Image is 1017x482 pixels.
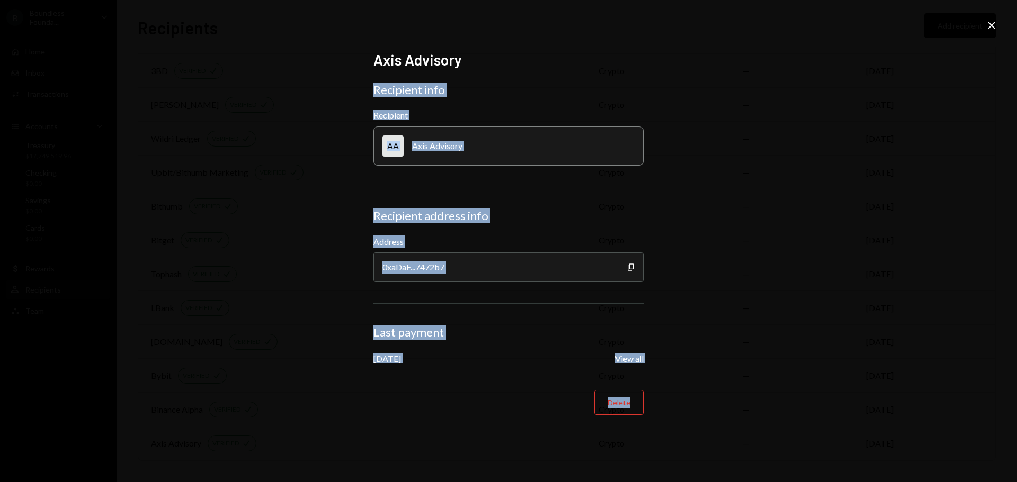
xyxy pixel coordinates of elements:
label: Address [373,235,644,248]
div: [DATE] [373,353,401,363]
div: Last payment [373,325,644,340]
button: View all [615,353,644,365]
div: Recipient info [373,83,644,97]
div: Recipient [373,110,644,120]
div: Axis Advisory [412,141,462,151]
div: 0xaDaF...7472b7 [373,252,644,282]
div: AA [382,135,404,157]
div: Recipient address info [373,208,644,223]
h2: Axis Advisory [373,50,644,70]
button: Delete [594,390,644,415]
